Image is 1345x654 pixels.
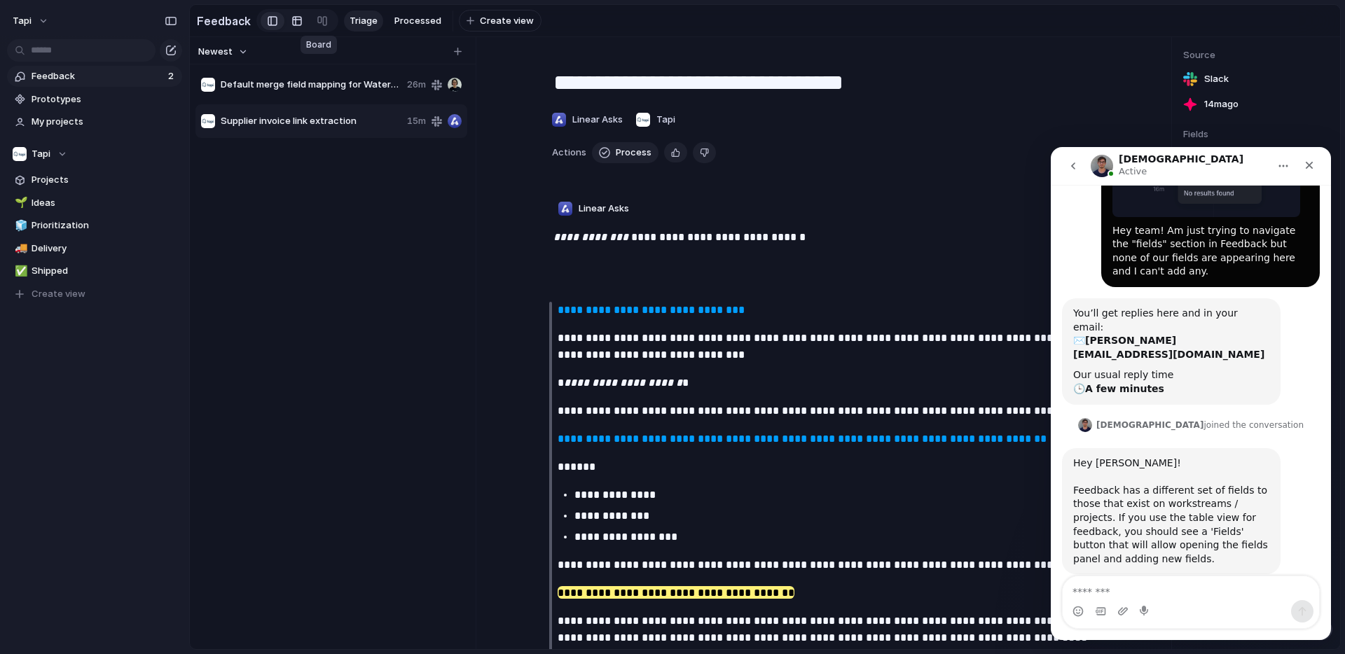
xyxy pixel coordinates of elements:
[7,215,182,236] a: 🧊Prioritization
[480,14,534,28] span: Create view
[32,69,164,83] span: Feedback
[221,78,401,92] span: Default merge field mapping for Watercare invoices
[13,196,27,210] button: 🌱
[350,14,378,28] span: Triage
[7,89,182,110] a: Prototypes
[7,111,182,132] a: My projects
[344,11,383,32] a: Triage
[7,66,182,87] a: Feedback2
[7,260,182,281] a: ✅Shipped
[1183,69,1329,89] a: Slack
[407,78,426,92] span: 26m
[13,242,27,256] button: 🚚
[32,242,177,256] span: Delivery
[301,36,337,54] div: Board
[552,146,586,160] span: Actions
[407,114,426,128] span: 15m
[394,14,441,28] span: Processed
[6,10,56,32] button: tapi
[1204,72,1229,86] span: Slack
[196,43,250,61] button: Newest
[13,264,27,278] button: ✅
[1183,48,1329,62] span: Source
[32,218,177,232] span: Prioritization
[32,147,50,161] span: Tapi
[1183,127,1329,141] span: Fields
[572,113,623,127] span: Linear Asks
[15,195,25,211] div: 🌱
[1204,97,1239,111] span: 14m ago
[198,45,233,59] span: Newest
[459,10,542,32] button: Create view
[616,146,651,160] span: Process
[13,14,32,28] span: tapi
[15,240,25,256] div: 🚚
[632,109,679,131] button: Tapi
[15,263,25,279] div: ✅
[197,13,251,29] h2: Feedback
[32,92,177,106] span: Prototypes
[7,238,182,259] a: 🚚Delivery
[592,142,658,163] button: Process
[1051,147,1331,640] iframe: Intercom live chat
[656,113,675,127] span: Tapi
[32,287,85,301] span: Create view
[13,218,27,232] button: 🧊
[579,202,629,216] span: Linear Asks
[32,115,177,129] span: My projects
[7,193,182,214] a: 🌱Ideas
[32,264,177,278] span: Shipped
[7,169,182,190] a: Projects
[389,11,447,32] a: Processed
[221,114,401,128] span: Supplier invoice link extraction
[32,196,177,210] span: Ideas
[15,218,25,234] div: 🧊
[7,144,182,165] button: Tapi
[168,69,177,83] span: 2
[693,142,716,163] button: Delete
[7,284,182,305] button: Create view
[32,173,177,187] span: Projects
[548,109,626,131] button: Linear Asks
